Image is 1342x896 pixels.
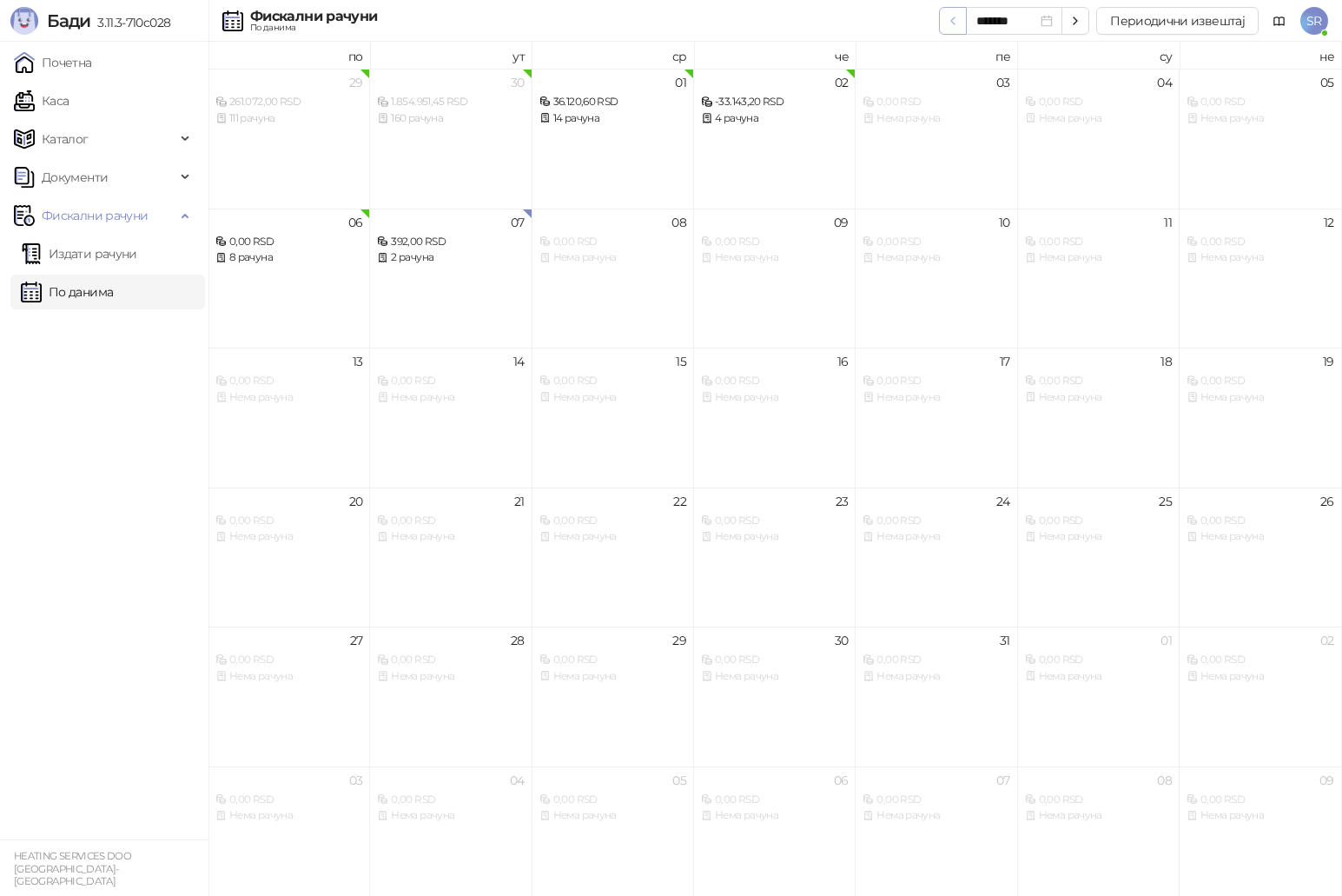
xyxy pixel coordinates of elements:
td: 2025-10-26 [1180,488,1341,627]
div: Нема рачуна [863,807,1009,824]
th: ут [370,42,532,69]
button: Периодични извештај [1096,7,1259,35]
div: 0,00 RSD [539,652,686,668]
div: -33.143,20 RSD [701,94,848,110]
div: 30 [511,76,525,89]
td: 2025-11-02 [1180,627,1341,767]
div: 03 [996,76,1010,89]
div: 23 [836,495,849,508]
div: 06 [834,774,849,786]
div: 18 [1160,355,1172,368]
td: 2025-10-23 [694,488,856,627]
div: 111 рачуна [215,110,362,127]
div: Нема рачуна [377,668,524,685]
span: Документи [42,160,108,195]
div: Нема рачуна [215,528,362,545]
td: 2025-09-29 [208,69,370,209]
td: 2025-10-22 [532,488,694,627]
div: Нема рачуна [701,249,848,266]
td: 2025-10-29 [532,627,694,767]
td: 2025-10-02 [694,69,856,209]
div: 01 [675,76,686,89]
div: Нема рачуна [1025,807,1172,824]
td: 2025-10-17 [856,348,1017,488]
div: 0,00 RSD [377,652,524,668]
div: Нема рачуна [539,389,686,406]
div: 0,00 RSD [539,513,686,529]
div: 24 [996,495,1010,508]
td: 2025-10-27 [208,627,370,767]
div: 31 [1000,634,1010,647]
div: 0,00 RSD [1187,373,1333,389]
div: 08 [671,216,686,229]
div: 160 рачуна [377,110,524,127]
div: 20 [349,495,363,508]
td: 2025-10-13 [208,348,370,488]
div: 15 [676,355,686,368]
div: 29 [672,634,686,647]
div: Нема рачуна [1187,807,1333,824]
div: 0,00 RSD [215,373,362,389]
div: 0,00 RSD [539,373,686,389]
div: 392,00 RSD [377,234,524,250]
div: Нема рачуна [377,389,524,406]
div: 0,00 RSD [1025,792,1172,808]
div: 0,00 RSD [377,792,524,808]
td: 2025-10-05 [1180,69,1341,209]
div: 0,00 RSD [1025,373,1172,389]
div: 0,00 RSD [215,652,362,668]
div: 05 [672,774,686,786]
div: 0,00 RSD [863,513,1009,529]
span: Бади [47,10,90,31]
td: 2025-10-28 [370,627,532,767]
th: пе [856,42,1017,69]
div: 0,00 RSD [1025,94,1172,110]
div: Нема рачуна [1187,389,1333,406]
div: 28 [511,634,525,647]
td: 2025-10-07 [370,209,532,348]
div: 0,00 RSD [701,513,848,529]
div: Нема рачуна [863,249,1009,266]
div: 04 [510,774,525,786]
div: 0,00 RSD [539,234,686,250]
div: 04 [1157,76,1172,89]
td: 2025-09-30 [370,69,532,209]
div: 0,00 RSD [1025,234,1172,250]
td: 2025-10-12 [1180,209,1341,348]
td: 2025-10-09 [694,209,856,348]
div: 26 [1320,495,1334,508]
div: 0,00 RSD [863,234,1009,250]
div: 4 рачуна [701,110,848,127]
div: Нема рачуна [863,110,1009,127]
div: 2 рачуна [377,249,524,266]
div: Нема рачуна [1187,249,1333,266]
div: Нема рачуна [215,389,362,406]
td: 2025-10-16 [694,348,856,488]
div: Фискални рачуни [250,10,377,23]
div: 0,00 RSD [701,792,848,808]
small: HEATING SERVICES DOO [GEOGRAPHIC_DATA]-[GEOGRAPHIC_DATA] [14,850,131,887]
div: 0,00 RSD [1187,792,1333,808]
div: 0,00 RSD [1187,513,1333,529]
div: 09 [834,216,849,229]
td: 2025-10-06 [208,209,370,348]
div: 0,00 RSD [377,373,524,389]
div: 14 рачуна [539,110,686,127]
div: 14 [513,355,525,368]
div: 09 [1319,774,1334,786]
div: Нема рачуна [377,528,524,545]
div: 13 [353,355,363,368]
th: че [694,42,856,69]
div: 0,00 RSD [1187,94,1333,110]
div: 12 [1324,216,1334,229]
div: 07 [996,774,1010,786]
th: су [1018,42,1180,69]
td: 2025-10-08 [532,209,694,348]
td: 2025-10-30 [694,627,856,767]
div: 1.854.951,45 RSD [377,94,524,110]
div: Нема рачуна [701,807,848,824]
div: Нема рачуна [701,528,848,545]
div: 01 [1160,634,1172,647]
div: 25 [1159,495,1172,508]
div: 0,00 RSD [863,373,1009,389]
